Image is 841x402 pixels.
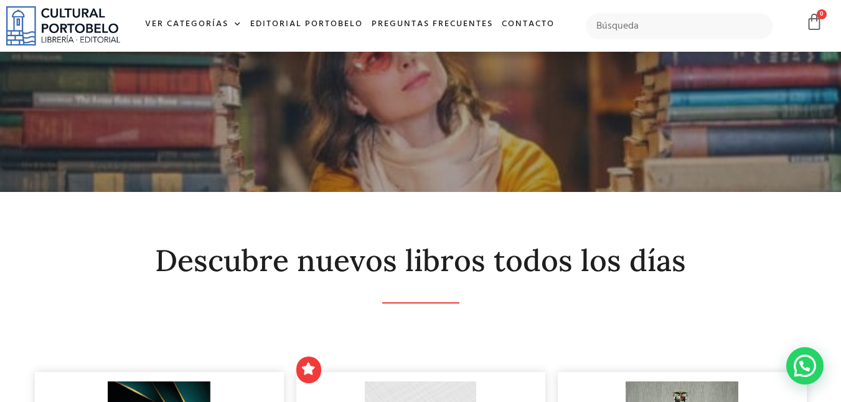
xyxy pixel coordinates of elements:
[806,13,823,31] a: 0
[246,11,367,38] a: Editorial Portobelo
[141,11,246,38] a: Ver Categorías
[586,13,773,39] input: Búsqueda
[367,11,497,38] a: Preguntas frecuentes
[497,11,559,38] a: Contacto
[817,9,827,19] span: 0
[35,244,807,277] h2: Descubre nuevos libros todos los días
